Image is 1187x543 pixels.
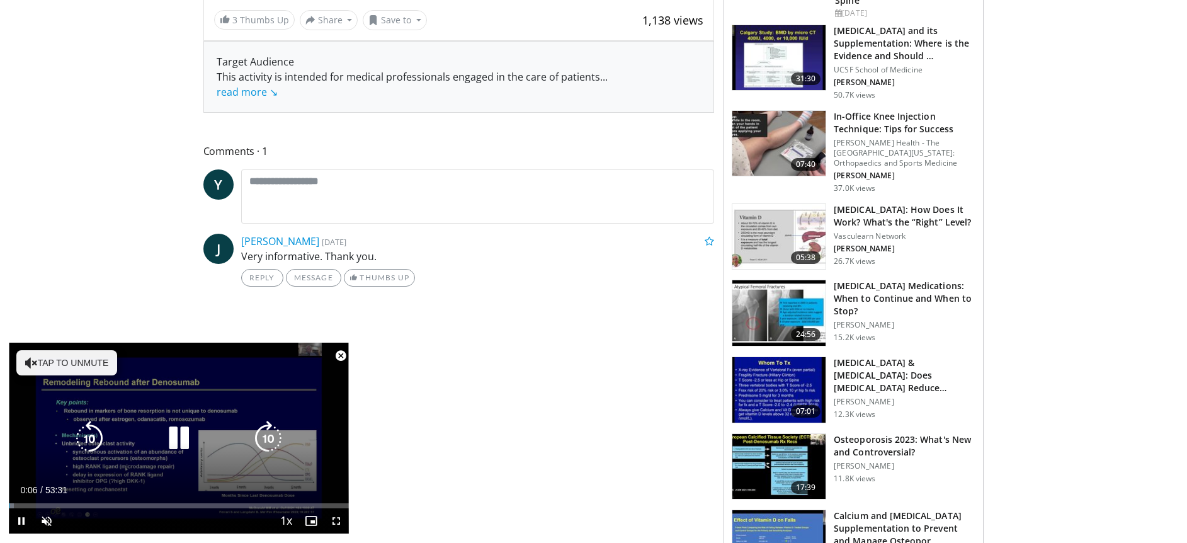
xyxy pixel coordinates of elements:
[363,10,427,30] button: Save to
[834,320,975,330] p: [PERSON_NAME]
[203,234,234,264] a: J
[791,405,821,418] span: 07:01
[834,256,875,266] p: 26.7K views
[732,204,826,270] img: 8daf03b8-df50-44bc-88e2-7c154046af55.150x105_q85_crop-smart_upscale.jpg
[834,244,975,254] p: [PERSON_NAME]
[732,357,826,423] img: 6d2c734b-d54f-4c87-bcc9-c254c50adfb7.150x105_q85_crop-smart_upscale.jpg
[732,25,826,91] img: 4bb25b40-905e-443e-8e37-83f056f6e86e.150x105_q85_crop-smart_upscale.jpg
[732,357,975,423] a: 07:01 [MEDICAL_DATA] & [MEDICAL_DATA]: Does [MEDICAL_DATA] Reduce Falls/Fractures in t… [PERSON_N...
[834,231,975,241] p: Vasculearn Network
[322,236,346,248] small: [DATE]
[732,280,826,346] img: a7bc7889-55e5-4383-bab6-f6171a83b938.150x105_q85_crop-smart_upscale.jpg
[344,269,415,287] a: Thumbs Up
[834,138,975,168] p: [PERSON_NAME] Health - The [GEOGRAPHIC_DATA][US_STATE]: Orthopaedics and Sports Medicine
[203,143,715,159] span: Comments 1
[834,280,975,317] h3: [MEDICAL_DATA] Medications: When to Continue and When to Stop?
[835,8,973,19] div: [DATE]
[732,434,826,500] img: ad1905dc-0e98-4a9b-b98e-4d495a336a8d.150x105_q85_crop-smart_upscale.jpg
[834,183,875,193] p: 37.0K views
[298,508,324,534] button: Enable picture-in-picture mode
[34,508,59,534] button: Unmute
[273,508,298,534] button: Playback Rate
[834,203,975,229] h3: [MEDICAL_DATA]: How Does It Work? What's the “Right” Level?
[20,485,37,495] span: 0:06
[217,54,701,100] div: Target Audience This activity is intended for medical professionals engaged in the care of patients
[9,508,34,534] button: Pause
[732,25,975,100] a: 31:30 [MEDICAL_DATA] and its Supplementation: Where is the Evidence and Should … UCSF School of M...
[732,203,975,270] a: 05:38 [MEDICAL_DATA]: How Does It Work? What's the “Right” Level? Vasculearn Network [PERSON_NAME...
[328,343,353,369] button: Close
[834,433,975,459] h3: Osteoporosis 2023: What's New and Controversial?
[834,357,975,394] h3: [MEDICAL_DATA] & [MEDICAL_DATA]: Does [MEDICAL_DATA] Reduce Falls/Fractures in t…
[324,508,349,534] button: Fullscreen
[45,485,67,495] span: 53:31
[834,171,975,181] p: [PERSON_NAME]
[791,72,821,85] span: 31:30
[217,70,608,99] span: ...
[241,234,319,248] a: [PERSON_NAME]
[9,343,349,534] video-js: Video Player
[834,90,875,100] p: 50.7K views
[791,251,821,264] span: 05:38
[834,65,975,75] p: UCSF School of Medicine
[834,110,975,135] h3: In-Office Knee Injection Technique: Tips for Success
[16,350,117,375] button: Tap to unmute
[834,77,975,88] p: [PERSON_NAME]
[834,461,975,471] p: [PERSON_NAME]
[834,333,875,343] p: 15.2K views
[732,111,826,176] img: 9b54ede4-9724-435c-a780-8950048db540.150x105_q85_crop-smart_upscale.jpg
[300,10,358,30] button: Share
[791,158,821,171] span: 07:40
[9,503,349,508] div: Progress Bar
[732,110,975,193] a: 07:40 In-Office Knee Injection Technique: Tips for Success [PERSON_NAME] Health - The [GEOGRAPHIC...
[791,328,821,341] span: 24:56
[834,474,875,484] p: 11.8K views
[203,169,234,200] a: Y
[217,85,278,99] a: read more ↘
[232,14,237,26] span: 3
[791,481,821,494] span: 17:39
[834,409,875,420] p: 12.3K views
[214,10,295,30] a: 3 Thumbs Up
[732,280,975,346] a: 24:56 [MEDICAL_DATA] Medications: When to Continue and When to Stop? [PERSON_NAME] 15.2K views
[732,433,975,500] a: 17:39 Osteoporosis 2023: What's New and Controversial? [PERSON_NAME] 11.8K views
[834,397,975,407] p: [PERSON_NAME]
[286,269,341,287] a: Message
[241,249,715,264] p: Very informative. Thank you.
[642,13,703,28] span: 1,138 views
[241,269,283,287] a: Reply
[40,485,43,495] span: /
[834,25,975,62] h3: [MEDICAL_DATA] and its Supplementation: Where is the Evidence and Should …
